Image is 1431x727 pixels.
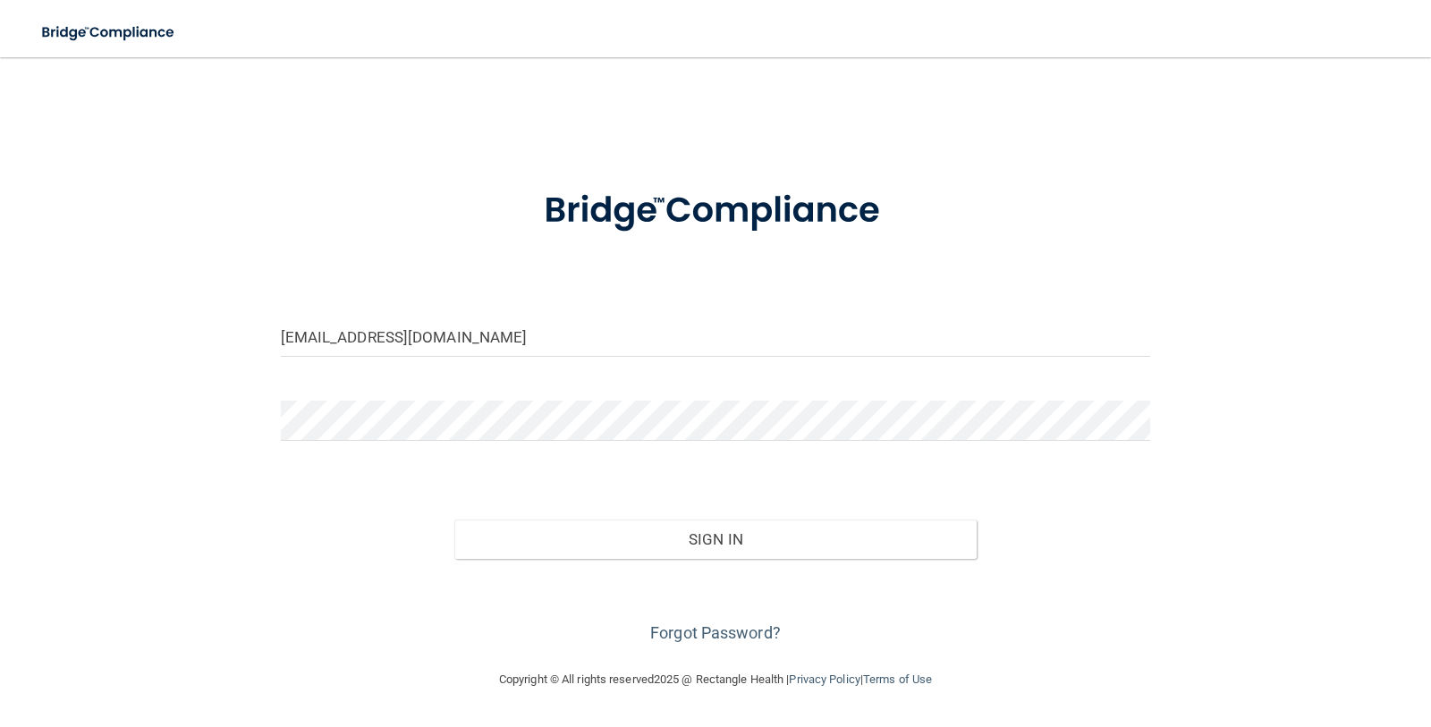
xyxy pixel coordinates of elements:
[454,520,977,559] button: Sign In
[789,672,859,686] a: Privacy Policy
[389,651,1042,708] div: Copyright © All rights reserved 2025 @ Rectangle Health | |
[281,317,1151,357] input: Email
[507,165,924,258] img: bridge_compliance_login_screen.278c3ca4.svg
[863,672,932,686] a: Terms of Use
[27,14,191,51] img: bridge_compliance_login_screen.278c3ca4.svg
[650,623,781,642] a: Forgot Password?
